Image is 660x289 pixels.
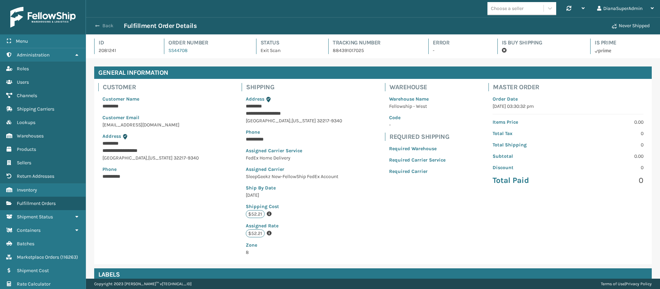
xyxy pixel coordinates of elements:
[572,118,643,126] p: 0.00
[493,103,643,110] p: [DATE] 03:30:32 pm
[246,241,342,249] p: Zone
[103,83,203,91] h4: Customer
[493,118,564,126] p: Items Price
[17,66,29,72] span: Roles
[493,95,643,103] p: Order Date
[333,39,416,47] h4: Tracking Number
[317,118,342,124] span: 32217-9340
[246,166,342,173] p: Assigned Carrier
[168,48,188,53] a: SS44708
[60,254,78,260] span: ( 116263 )
[572,130,643,137] p: 0
[99,39,152,47] h4: Id
[291,118,316,124] span: [US_STATE]
[493,141,564,148] p: Total Shipping
[17,281,51,287] span: Rate Calculator
[389,156,445,164] p: Required Carrier Service
[102,166,199,173] p: Phone
[92,23,124,29] button: Back
[572,164,643,171] p: 0
[17,106,54,112] span: Shipping Carriers
[493,175,564,186] p: Total Paid
[246,222,342,229] p: Assigned Rate
[601,279,652,289] div: |
[17,200,56,206] span: Fulfillment Orders
[612,24,617,29] i: Never Shipped
[94,66,652,79] h4: General Information
[261,47,316,54] p: Exit Scan
[246,96,264,102] span: Address
[246,118,290,124] span: [GEOGRAPHIC_DATA]
[124,22,197,30] h3: Fulfillment Order Details
[246,229,265,237] p: $52.21
[94,279,191,289] p: Copyright 2023 [PERSON_NAME]™ v [TECHNICAL_ID]
[433,47,485,54] p: -
[601,281,625,286] a: Terms of Use
[246,173,342,180] p: SleepGeekz New-FellowShip FedEx Account
[17,52,49,58] span: Administration
[17,79,29,85] span: Users
[17,187,37,193] span: Inventory
[491,5,524,12] div: Choose a seller
[102,155,147,161] span: [GEOGRAPHIC_DATA]
[246,83,346,91] h4: Shipping
[246,241,342,255] span: 8
[17,133,44,139] span: Warehouses
[102,114,199,121] p: Customer Email
[17,254,59,260] span: Marketplace Orders
[246,154,342,162] p: FedEx Home Delivery
[16,38,28,44] span: Menu
[572,175,643,186] p: 0
[147,155,148,161] span: ,
[389,145,445,152] p: Required Warehouse
[572,153,643,160] p: 0.00
[626,281,652,286] a: Privacy Policy
[389,114,445,121] p: Code
[10,7,76,28] img: logo
[17,214,53,220] span: Shipment Status
[102,121,199,128] p: [EMAIL_ADDRESS][DOMAIN_NAME]
[17,146,36,152] span: Products
[493,153,564,160] p: Subtotal
[246,128,342,136] p: Phone
[389,83,450,91] h4: Warehouse
[493,130,564,137] p: Total Tax
[389,168,445,175] p: Required Carrier
[261,39,316,47] h4: Status
[246,210,265,218] p: $52.21
[174,155,199,161] span: 32217-9340
[333,47,416,54] p: 884391017025
[433,39,485,47] h4: Error
[389,95,445,103] p: Warehouse Name
[246,147,342,154] p: Assigned Carrier Service
[17,227,41,233] span: Containers
[102,95,199,103] p: Customer Name
[17,160,31,166] span: Sellers
[168,39,243,47] h4: Order Number
[246,203,342,210] p: Shipping Cost
[17,268,49,273] span: Shipment Cost
[389,133,450,141] h4: Required Shipping
[17,120,35,125] span: Lookups
[246,184,342,192] p: Ship By Date
[148,155,173,161] span: [US_STATE]
[389,121,445,128] p: -
[493,164,564,171] p: Discount
[502,39,578,47] h4: Is Buy Shipping
[389,103,445,110] p: Fellowship - West
[572,141,643,148] p: 0
[17,173,54,179] span: Return Addresses
[608,19,654,33] button: Never Shipped
[493,83,648,91] h4: Master Order
[290,118,291,124] span: ,
[246,192,342,199] p: [DATE]
[94,268,652,281] h4: Labels
[17,241,34,247] span: Batches
[17,93,37,99] span: Channels
[102,133,121,139] span: Address
[99,47,152,54] p: 2081241
[595,39,652,47] h4: Is Prime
